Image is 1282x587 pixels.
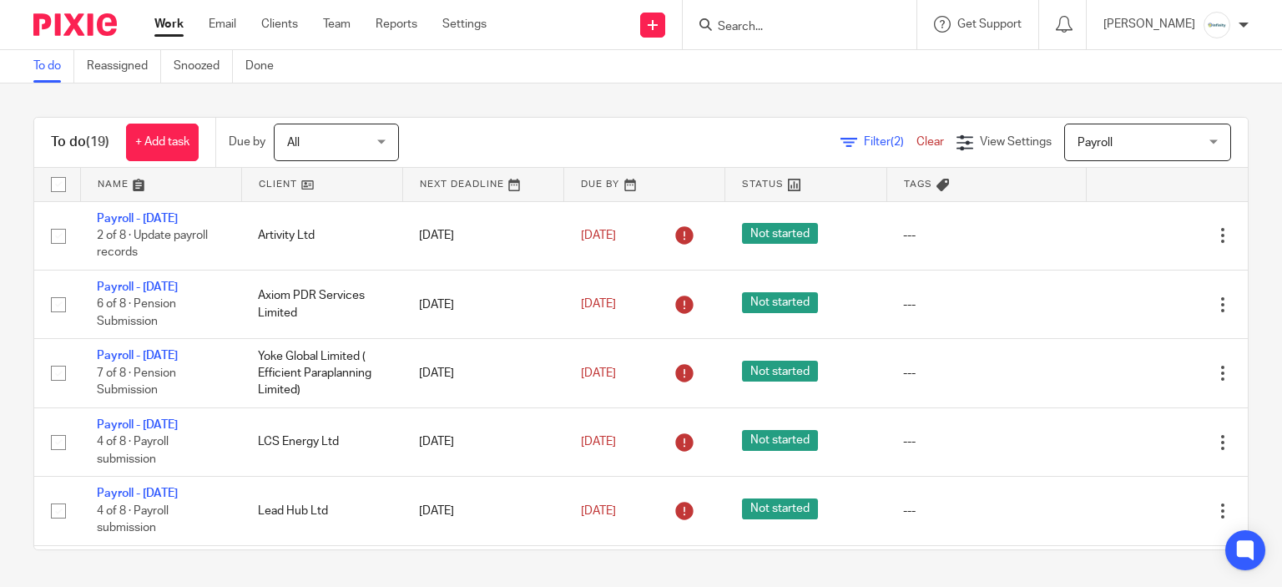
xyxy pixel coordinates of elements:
a: + Add task [126,124,199,161]
span: (2) [891,136,904,148]
span: [DATE] [581,436,616,448]
span: 4 of 8 · Payroll submission [97,436,169,465]
a: Email [209,16,236,33]
span: Not started [742,223,818,244]
span: 6 of 8 · Pension Submission [97,299,176,328]
div: --- [903,365,1070,382]
span: All [287,137,300,149]
a: To do [33,50,74,83]
span: [DATE] [581,299,616,311]
span: Filter [864,136,916,148]
img: Infinity%20Logo%20with%20Whitespace%20.png [1204,12,1230,38]
span: [DATE] [581,367,616,379]
a: Reports [376,16,417,33]
div: --- [903,227,1070,244]
a: Reassigned [87,50,161,83]
input: Search [716,20,866,35]
div: --- [903,296,1070,313]
span: [DATE] [581,505,616,517]
a: Clients [261,16,298,33]
a: Team [323,16,351,33]
a: Payroll - [DATE] [97,350,178,362]
span: 2 of 8 · Update payroll records [97,230,208,259]
td: Lead Hub Ltd [241,477,402,545]
td: [DATE] [402,407,563,476]
img: Pixie [33,13,117,36]
a: Snoozed [174,50,233,83]
a: Settings [442,16,487,33]
div: --- [903,503,1070,519]
td: Axiom PDR Services Limited [241,270,402,338]
span: Not started [742,498,818,519]
td: Yoke Global Limited ( Efficient Paraplanning Limited) [241,339,402,407]
a: Payroll - [DATE] [97,488,178,499]
p: [PERSON_NAME] [1103,16,1195,33]
a: Done [245,50,286,83]
td: [DATE] [402,477,563,545]
span: Get Support [957,18,1022,30]
span: View Settings [980,136,1052,148]
span: Payroll [1078,137,1113,149]
p: Due by [229,134,265,150]
a: Payroll - [DATE] [97,213,178,225]
span: Not started [742,430,818,451]
td: [DATE] [402,270,563,338]
span: Not started [742,361,818,382]
td: Artivity Ltd [241,201,402,270]
a: Payroll - [DATE] [97,419,178,431]
div: --- [903,433,1070,450]
a: Clear [916,136,944,148]
span: 7 of 8 · Pension Submission [97,367,176,397]
td: LCS Energy Ltd [241,407,402,476]
a: Work [154,16,184,33]
span: [DATE] [581,230,616,241]
span: Tags [904,180,932,189]
td: [DATE] [402,201,563,270]
span: Not started [742,292,818,313]
a: Payroll - [DATE] [97,281,178,293]
td: [DATE] [402,339,563,407]
span: 4 of 8 · Payroll submission [97,505,169,534]
span: (19) [86,135,109,149]
h1: To do [51,134,109,151]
